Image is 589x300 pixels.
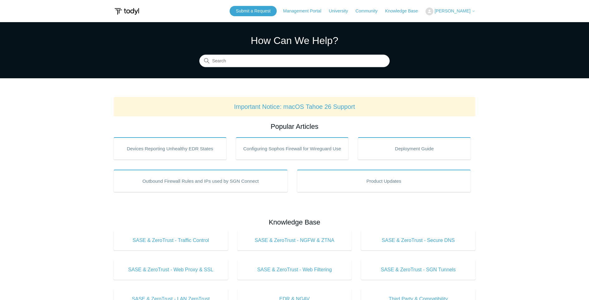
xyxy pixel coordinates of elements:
img: Todyl Support Center Help Center home page [114,6,140,17]
a: Configuring Sophos Firewall for Wireguard Use [236,137,349,160]
h2: Knowledge Base [114,217,475,227]
a: University [329,8,354,14]
span: SASE & ZeroTrust - Web Proxy & SSL [123,266,219,273]
button: [PERSON_NAME] [426,7,475,15]
a: Important Notice: macOS Tahoe 26 Support [234,103,355,110]
a: Product Updates [297,170,471,192]
h1: How Can We Help? [199,33,390,48]
a: SASE & ZeroTrust - SGN Tunnels [361,260,475,280]
span: SASE & ZeroTrust - Secure DNS [370,237,466,244]
input: Search [199,55,390,67]
span: SASE & ZeroTrust - NGFW & ZTNA [247,237,343,244]
a: SASE & ZeroTrust - Web Proxy & SSL [114,260,228,280]
a: Deployment Guide [358,137,471,160]
span: SASE & ZeroTrust - SGN Tunnels [370,266,466,273]
span: [PERSON_NAME] [435,8,470,13]
a: Devices Reporting Unhealthy EDR States [114,137,226,160]
h2: Popular Articles [114,121,475,132]
a: Knowledge Base [385,8,424,14]
a: SASE & ZeroTrust - Traffic Control [114,230,228,250]
a: Management Portal [283,8,328,14]
a: Outbound Firewall Rules and IPs used by SGN Connect [114,170,288,192]
a: Submit a Request [230,6,277,16]
a: SASE & ZeroTrust - Secure DNS [361,230,475,250]
a: SASE & ZeroTrust - Web Filtering [237,260,352,280]
span: SASE & ZeroTrust - Web Filtering [247,266,343,273]
span: SASE & ZeroTrust - Traffic Control [123,237,219,244]
a: Community [356,8,384,14]
a: SASE & ZeroTrust - NGFW & ZTNA [237,230,352,250]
